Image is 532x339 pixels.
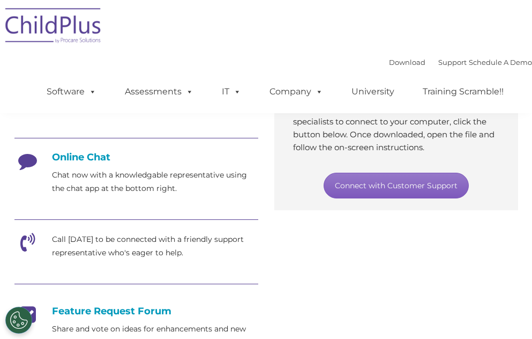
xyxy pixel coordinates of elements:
a: IT [211,81,252,102]
p: Chat now with a knowledgable representative using the chat app at the bottom right. [52,168,258,195]
a: University [341,81,405,102]
h4: Online Chat [14,151,258,163]
font: | [389,58,532,67]
a: Company [259,81,334,102]
a: Connect with Customer Support [324,173,469,198]
a: Assessments [114,81,204,102]
a: Software [36,81,107,102]
iframe: Chat Widget [478,288,532,339]
h4: Feature Request Forum [14,305,258,317]
a: Schedule A Demo [469,58,532,67]
button: Cookies Settings [5,307,32,334]
a: Download [389,58,425,67]
a: Training Scramble!! [412,81,514,102]
a: Support [438,58,467,67]
p: Through our secure support tool, we’ll connect to your computer and solve your issues for you! To... [293,77,499,154]
p: Call [DATE] to be connected with a friendly support representative who's eager to help. [52,233,258,260]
